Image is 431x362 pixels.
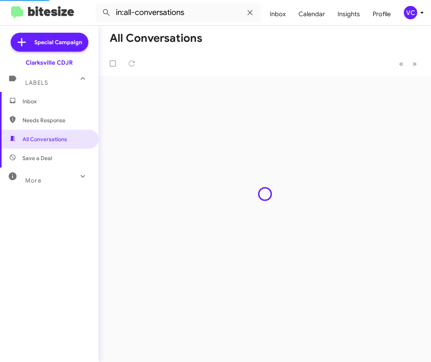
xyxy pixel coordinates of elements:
a: Profile [366,3,397,26]
span: More [25,177,41,184]
input: Search [95,3,261,22]
button: Next [408,56,422,72]
span: Labels [25,79,48,86]
a: Inbox [263,3,292,26]
span: Inbox [22,97,90,105]
button: Previous [394,56,408,72]
a: Calendar [292,3,331,26]
span: « [399,59,403,69]
div: Clarksville CDJR [26,59,73,67]
span: All Conversations [22,135,67,143]
nav: Page navigation example [395,56,422,72]
span: Special Campaign [34,38,82,46]
h1: All Conversations [110,32,202,45]
a: Special Campaign [11,33,88,52]
a: Insights [331,3,366,26]
span: » [412,59,417,69]
span: Save a Deal [22,154,52,162]
button: VC [397,6,422,19]
span: Needs Response [22,116,90,124]
div: VC [404,6,417,19]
